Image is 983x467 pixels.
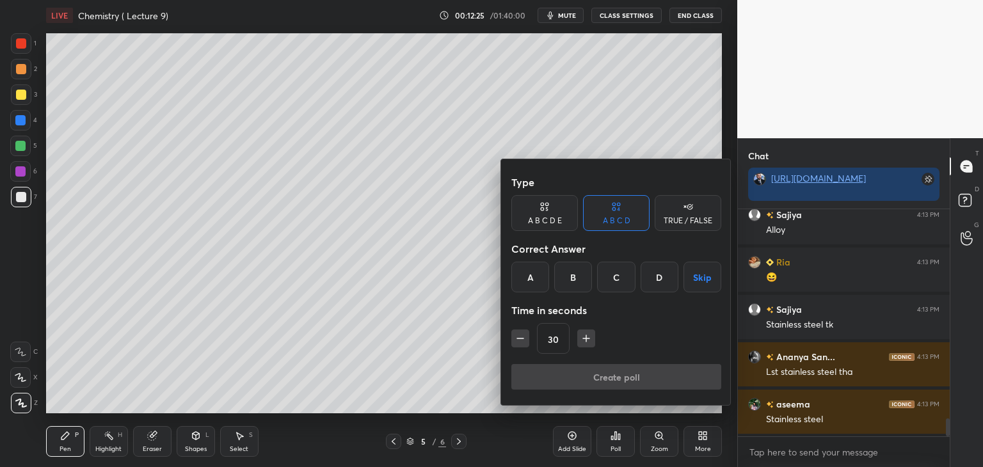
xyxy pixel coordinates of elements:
div: Time in seconds [511,297,721,323]
div: A B C D [603,217,630,225]
div: D [641,262,678,292]
div: B [554,262,592,292]
div: Correct Answer [511,236,721,262]
button: Skip [683,262,721,292]
div: C [597,262,635,292]
div: A [511,262,549,292]
div: A B C D E [528,217,562,225]
div: TRUE / FALSE [664,217,712,225]
div: Type [511,170,721,195]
